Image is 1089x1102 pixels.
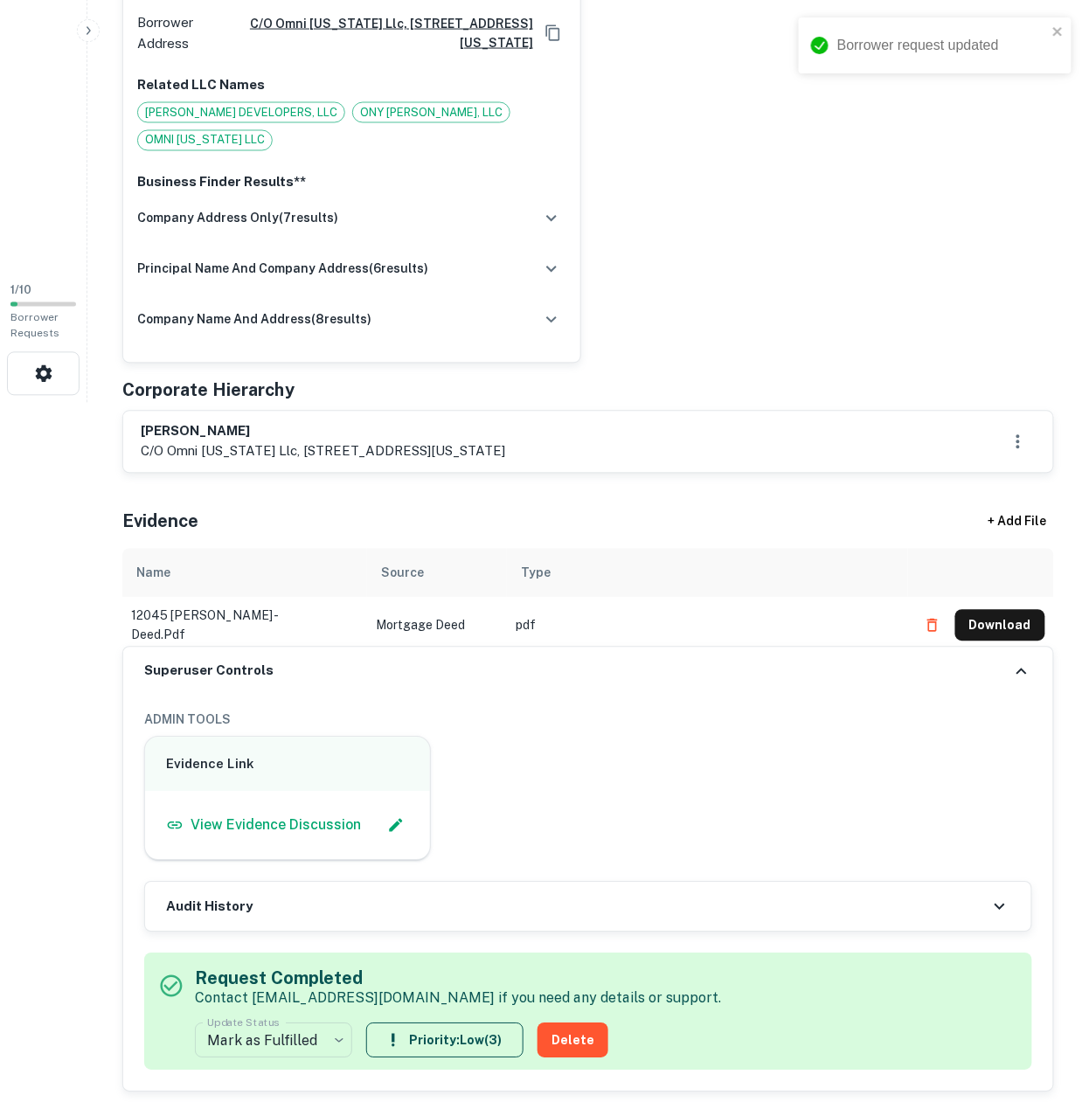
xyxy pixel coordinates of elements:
h6: company name and address ( 8 results) [137,310,371,329]
div: Mark as Fulfilled [195,1016,352,1065]
h5: Evidence [122,509,198,535]
button: close [1052,24,1065,41]
p: View Evidence Discussion [191,815,361,836]
h6: Audit History [166,898,253,918]
p: Borrower Address [137,12,228,53]
p: c/o omni [US_STATE] llc, [STREET_ADDRESS][US_STATE] [141,441,505,462]
button: Edit Slack Link [383,813,409,839]
span: Borrower Requests [10,312,59,340]
h6: [PERSON_NAME] [141,422,505,442]
button: Delete [538,1023,608,1058]
span: ONY [PERSON_NAME], LLC [353,104,510,121]
span: 1 / 10 [10,284,31,297]
div: Name [136,563,170,584]
div: Borrower request updated [837,35,1047,56]
button: Download [955,610,1045,641]
th: Name [122,549,367,598]
h6: ADMIN TOOLS [144,710,1032,730]
p: Related LLC Names [137,74,566,95]
button: Priority:Low(3) [366,1023,524,1058]
div: Source [381,563,424,584]
td: Mortgage Deed [367,598,507,654]
h6: Superuser Controls [144,662,274,682]
span: [PERSON_NAME] DEVELOPERS, LLC [138,104,344,121]
div: scrollable content [122,549,1054,647]
h5: Corporate Hierarchy [122,378,295,404]
h6: principal name and company address ( 6 results) [137,260,428,279]
iframe: Chat Widget [1002,962,1089,1046]
p: Contact [EMAIL_ADDRESS][DOMAIN_NAME] if you need any details or support. [195,988,721,1009]
td: pdf [507,598,908,654]
div: + Add File [956,507,1079,538]
button: Copy Address [540,20,566,46]
td: 12045 [PERSON_NAME] - deed.pdf [122,598,367,654]
span: OMNI [US_STATE] LLC [138,132,272,149]
h6: Evidence Link [166,755,409,775]
h6: company address only ( 7 results) [137,209,338,228]
button: Delete file [917,612,948,640]
th: Source [367,549,507,598]
th: Type [507,549,908,598]
div: Type [521,563,551,584]
label: Update Status [207,1015,280,1030]
p: Business Finder Results** [137,172,566,193]
a: c/o omni [US_STATE] llc, [STREET_ADDRESS][US_STATE] [235,14,533,52]
a: View Evidence Discussion [166,815,361,836]
h5: Request Completed [195,966,721,992]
